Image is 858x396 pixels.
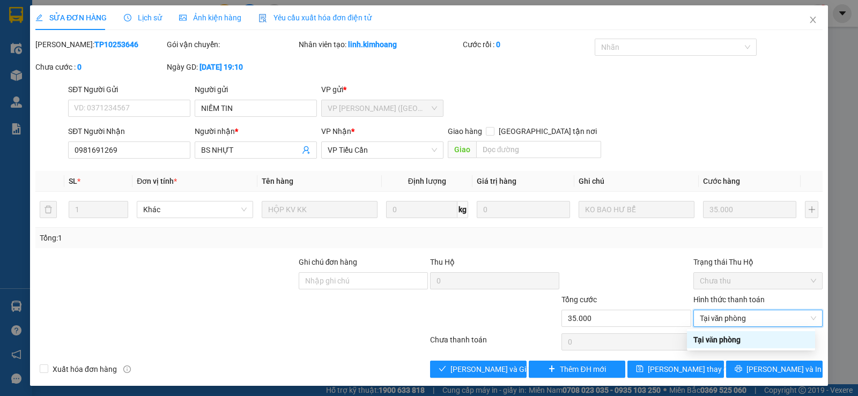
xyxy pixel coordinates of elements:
span: Tại văn phòng [700,310,816,326]
span: Giao hàng [448,127,482,136]
img: icon [258,14,267,23]
div: Cước rồi : [463,39,592,50]
div: Ngày GD: [167,61,296,73]
span: edit [35,14,43,21]
span: Xuất hóa đơn hàng [48,363,121,375]
span: Tổng cước [561,295,597,304]
b: 0 [77,63,82,71]
span: Định lượng [408,177,446,185]
input: VD: Bàn, Ghế [262,201,378,218]
span: VP Trần Phú (Hàng) [328,100,437,116]
span: VP Tiểu Cần [328,142,437,158]
span: Chưa thu [700,273,816,289]
button: printer[PERSON_NAME] và In [726,361,823,378]
span: printer [735,365,742,373]
div: Người gửi [195,84,317,95]
span: VP Nhận [321,127,351,136]
span: [PERSON_NAME] và In [746,363,822,375]
div: VP gửi [321,84,443,95]
button: save[PERSON_NAME] thay đổi [627,361,724,378]
span: Thêm ĐH mới [560,363,605,375]
span: close [809,16,817,24]
span: SỬA ĐƠN HÀNG [35,13,107,22]
span: check [439,365,446,373]
span: Cước hàng [703,177,740,185]
span: Giá trị hàng [477,177,516,185]
span: picture [179,14,187,21]
span: SL [69,177,77,185]
span: Khác [143,201,246,218]
span: clock-circle [124,14,131,21]
span: Lịch sử [124,13,162,22]
input: 0 [703,201,796,218]
div: Chưa cước : [35,61,165,73]
span: Ảnh kiện hàng [179,13,241,22]
input: 0 [477,201,570,218]
span: kg [457,201,468,218]
div: Người nhận [195,125,317,137]
th: Ghi chú [574,171,699,192]
span: user-add [302,146,310,154]
span: info-circle [123,365,131,373]
div: Nhân viên tạo: [299,39,461,50]
label: Hình thức thanh toán [693,295,765,304]
span: [GEOGRAPHIC_DATA] tận nơi [494,125,601,137]
b: linh.kimhoang [348,40,397,49]
span: save [636,365,643,373]
div: SĐT Người Nhận [68,125,190,137]
div: Trạng thái Thu Hộ [693,256,823,268]
input: Ghi Chú [579,201,694,218]
b: TP10253646 [94,40,138,49]
span: Yêu cầu xuất hóa đơn điện tử [258,13,372,22]
span: Giao [448,141,476,158]
span: [PERSON_NAME] và Giao hàng [450,363,553,375]
b: [DATE] 19:10 [199,63,243,71]
button: plusThêm ĐH mới [529,361,625,378]
button: delete [40,201,57,218]
input: Dọc đường [476,141,602,158]
span: Đơn vị tính [137,177,177,185]
div: Tổng: 1 [40,232,332,244]
b: 0 [496,40,500,49]
button: check[PERSON_NAME] và Giao hàng [430,361,527,378]
div: [PERSON_NAME]: [35,39,165,50]
span: Tên hàng [262,177,293,185]
span: [PERSON_NAME] thay đổi [648,363,734,375]
label: Ghi chú đơn hàng [299,258,358,266]
button: plus [805,201,818,218]
button: Close [798,5,828,35]
span: plus [548,365,556,373]
div: SĐT Người Gửi [68,84,190,95]
span: Thu Hộ [430,258,455,266]
div: Chưa thanh toán [429,334,560,353]
div: Gói vận chuyển: [167,39,296,50]
input: Ghi chú đơn hàng [299,272,428,289]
